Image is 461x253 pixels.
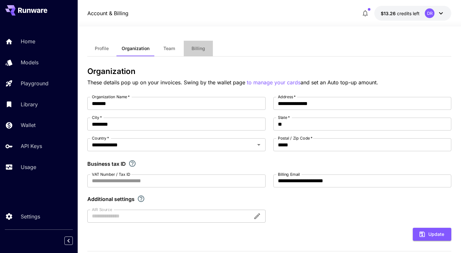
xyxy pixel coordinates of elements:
[425,8,434,18] div: DR
[381,10,420,17] div: $13.2625
[87,195,135,203] p: Additional settings
[87,79,247,86] span: These details pop up on your invoices. Swing by the wallet page
[87,160,126,168] p: Business tax ID
[21,79,49,87] p: Playground
[128,160,136,167] svg: If you are a business tax registrant, please enter your business tax ID here.
[278,135,313,141] label: Postal / Zip Code
[69,235,78,247] div: Collapse sidebar
[413,228,451,241] button: Update
[21,121,36,129] p: Wallet
[87,9,128,17] a: Account & Billing
[247,79,301,87] button: to manage your cards
[21,100,38,108] p: Library
[92,94,130,100] label: Organization Name
[397,11,420,16] span: credits left
[278,172,300,177] label: Billing Email
[21,37,35,45] p: Home
[192,46,205,51] span: Billing
[87,67,452,76] h3: Organization
[254,140,263,149] button: Open
[92,207,112,212] label: AIR Source
[87,9,128,17] nav: breadcrumb
[95,46,109,51] span: Profile
[92,135,109,141] label: Country
[64,237,73,245] button: Collapse sidebar
[92,172,130,177] label: VAT Number / Tax ID
[301,79,378,86] span: and set an Auto top-up amount.
[163,46,175,51] span: Team
[137,195,145,203] svg: Explore additional customization settings
[21,213,40,220] p: Settings
[278,94,296,100] label: Address
[21,142,42,150] p: API Keys
[374,6,451,21] button: $13.2625DR
[21,58,38,66] p: Models
[92,115,102,120] label: City
[381,11,397,16] span: $13.26
[21,163,36,171] p: Usage
[278,115,290,120] label: State
[122,46,149,51] span: Organization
